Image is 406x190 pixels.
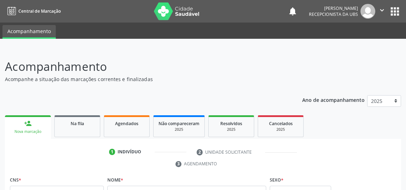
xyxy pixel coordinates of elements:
[71,121,84,127] span: Na fila
[214,127,249,132] div: 2025
[269,121,293,127] span: Cancelados
[378,6,386,14] i: 
[309,5,358,11] div: [PERSON_NAME]
[5,58,282,75] p: Acompanhamento
[263,127,298,132] div: 2025
[24,119,32,127] div: person_add
[159,127,199,132] div: 2025
[5,5,61,17] a: Central de Marcação
[309,11,358,17] span: Recepcionista da UBS
[220,121,242,127] span: Resolvidos
[302,95,365,104] p: Ano de acompanhamento
[107,175,123,186] label: Nome
[10,129,46,134] div: Nova marcação
[5,75,282,83] p: Acompanhe a situação das marcações correntes e finalizadas
[159,121,199,127] span: Não compareceram
[118,149,141,155] div: Indivíduo
[2,25,56,39] a: Acompanhamento
[360,4,375,19] img: img
[270,175,283,186] label: Sexo
[288,6,298,16] button: notifications
[375,4,389,19] button: 
[18,8,61,14] span: Central de Marcação
[115,121,138,127] span: Agendados
[389,5,401,18] button: apps
[109,149,115,155] div: 1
